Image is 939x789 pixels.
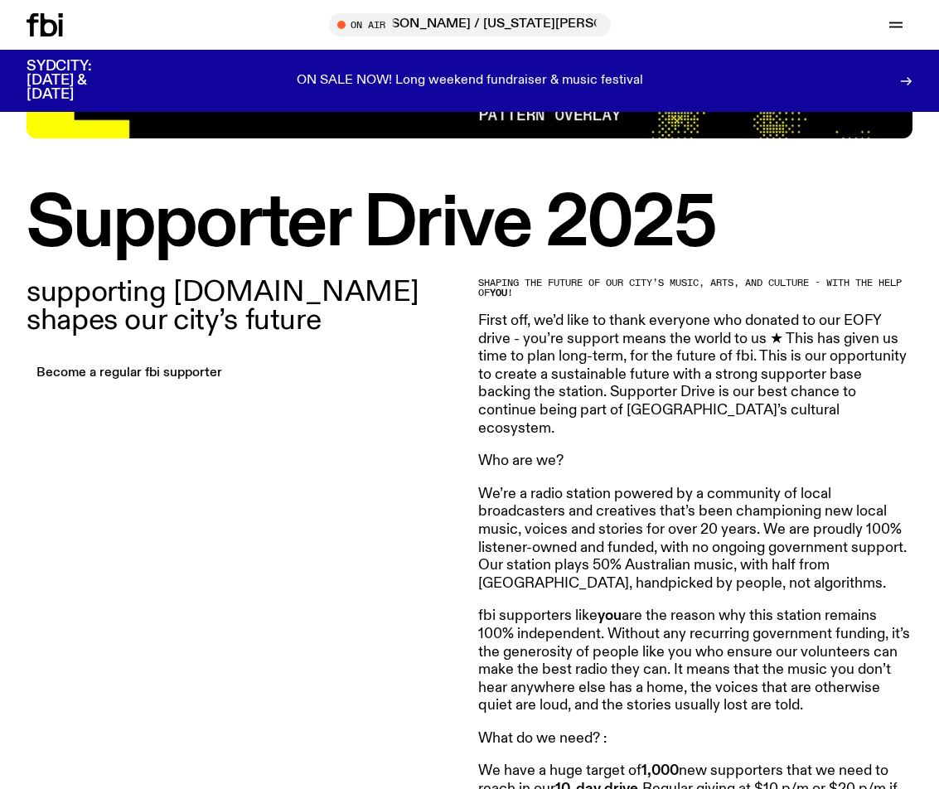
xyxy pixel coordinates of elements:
p: We’re a radio station powered by a community of local broadcasters and creatives that’s been cham... [478,486,913,593]
a: Become a regular fbi supporter [27,362,232,385]
p: supporting [DOMAIN_NAME] shapes our city’s future [27,278,462,335]
p: fbi supporters like are the reason why this station remains 100% independent. Without any recurri... [478,607,913,715]
strong: you [490,286,507,299]
button: On AirMornings with [PERSON_NAME] / [US_STATE][PERSON_NAME] Interview [329,13,611,36]
strong: 1,000 [641,763,679,778]
p: First off, we’d like to thank everyone who donated to our EOFY drive - you’re support means the w... [478,312,913,438]
p: What do we need? : [478,730,913,748]
strong: you [598,608,622,623]
p: Who are we? [478,453,913,471]
h3: SYDCITY: [DATE] & [DATE] [27,60,133,102]
h2: Shaping the future of our city’s music, arts, and culture - with the help of ! [478,278,913,298]
h1: Supporter Drive 2025 [27,191,912,259]
p: ON SALE NOW! Long weekend fundraiser & music festival [297,74,643,89]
